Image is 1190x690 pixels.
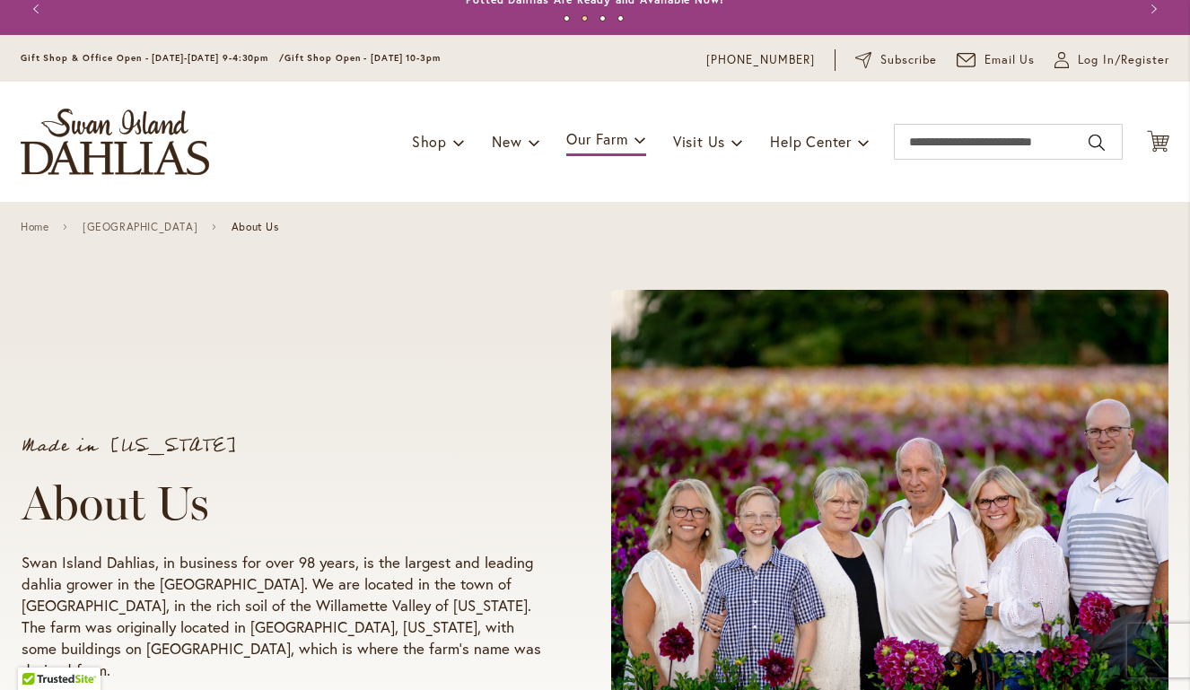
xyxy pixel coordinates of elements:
[492,132,521,151] span: New
[599,15,606,22] button: 3 of 4
[564,15,570,22] button: 1 of 4
[21,52,284,64] span: Gift Shop & Office Open - [DATE]-[DATE] 9-4:30pm /
[673,132,725,151] span: Visit Us
[1054,51,1169,69] a: Log In/Register
[566,129,627,148] span: Our Farm
[706,51,815,69] a: [PHONE_NUMBER]
[880,51,937,69] span: Subscribe
[617,15,624,22] button: 4 of 4
[412,132,447,151] span: Shop
[22,437,543,455] p: Made in [US_STATE]
[957,51,1036,69] a: Email Us
[83,221,197,233] a: [GEOGRAPHIC_DATA]
[21,109,209,175] a: store logo
[984,51,1036,69] span: Email Us
[770,132,852,151] span: Help Center
[582,15,588,22] button: 2 of 4
[22,476,543,530] h1: About Us
[22,552,543,681] p: Swan Island Dahlias, in business for over 98 years, is the largest and leading dahlia grower in t...
[855,51,937,69] a: Subscribe
[232,221,279,233] span: About Us
[284,52,441,64] span: Gift Shop Open - [DATE] 10-3pm
[1078,51,1169,69] span: Log In/Register
[21,221,48,233] a: Home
